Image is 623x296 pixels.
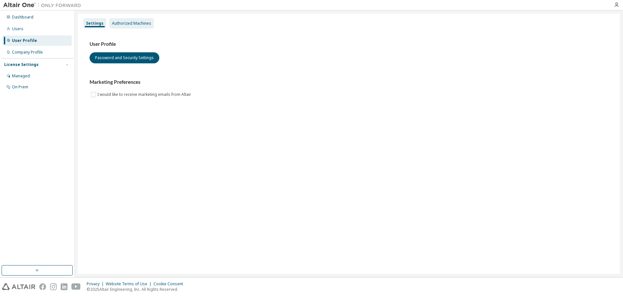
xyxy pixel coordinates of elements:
div: Company Profile [12,50,43,55]
img: linkedin.svg [61,283,67,290]
img: youtube.svg [71,283,81,290]
div: License Settings [4,62,39,67]
div: Dashboard [12,15,33,20]
label: I would like to receive marketing emails from Altair [97,91,192,98]
div: User Profile [12,38,37,43]
img: facebook.svg [39,283,46,290]
div: Settings [86,21,104,26]
h3: User Profile [90,41,608,47]
div: On Prem [12,84,28,90]
div: Privacy [87,281,106,287]
div: Website Terms of Use [106,281,153,287]
button: Password and Security Settings [90,52,159,63]
div: Cookie Consent [153,281,187,287]
div: Users [12,26,23,32]
img: Altair One [3,2,84,8]
div: Authorized Machines [112,21,151,26]
p: © 2025 Altair Engineering, Inc. All Rights Reserved. [87,287,187,292]
div: Managed [12,73,30,79]
img: instagram.svg [50,283,57,290]
h3: Marketing Preferences [90,79,608,85]
img: altair_logo.svg [2,283,35,290]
